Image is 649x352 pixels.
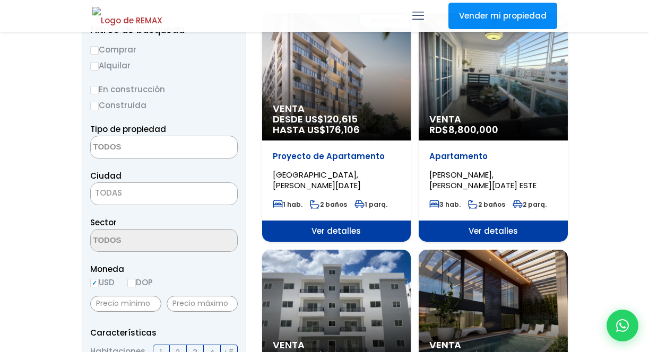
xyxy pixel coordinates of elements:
span: DESDE US$ [273,114,401,135]
input: Comprar [90,46,99,55]
span: Ver detalles [262,221,411,242]
label: En construcción [90,83,238,96]
span: Ciudad [90,170,122,181]
textarea: Search [91,230,194,252]
input: En construcción [90,86,99,94]
span: 1 parq. [354,200,387,209]
span: 3 hab. [429,200,461,209]
p: Características [90,326,238,339]
input: USD [90,279,99,287]
img: Logo de REMAX [92,7,162,25]
h2: Filtros de búsqueda [90,24,238,35]
span: Venta [273,340,401,350]
span: Venta [429,340,557,350]
span: 176,106 [326,123,360,136]
span: Moneda [90,262,238,276]
span: RD$ [429,123,498,136]
label: USD [90,276,115,289]
span: 1 hab. [273,200,302,209]
label: Construida [90,99,238,112]
span: TODAS [91,186,237,200]
label: Comprar [90,43,238,56]
textarea: Search [91,136,194,159]
span: [GEOGRAPHIC_DATA], [PERSON_NAME][DATE] [273,169,361,191]
span: Tipo de propiedad [90,124,166,135]
input: Precio máximo [167,296,238,312]
span: 120,615 [324,112,358,126]
span: TODAS [95,187,122,198]
label: Alquilar [90,59,238,72]
input: DOP [127,279,136,287]
span: Sector [90,217,117,228]
p: Apartamento [429,151,557,162]
input: Construida [90,102,99,110]
span: 8,800,000 [448,123,498,136]
a: Vender mi propiedad [448,3,557,29]
input: Alquilar [90,62,99,71]
span: HASTA US$ [273,125,401,135]
a: Venta RD$8,800,000 Apartamento [PERSON_NAME], [PERSON_NAME][DATE] ESTE 3 hab. 2 baños 2 parq. Ver... [419,13,568,242]
a: mobile menu [409,7,427,25]
a: Exclusiva Venta DESDE US$120,615 HASTA US$176,106 Proyecto de Apartamento [GEOGRAPHIC_DATA], [PER... [262,13,411,242]
p: Proyecto de Apartamento [273,151,401,162]
span: 2 baños [468,200,505,209]
span: Venta [273,103,401,114]
label: DOP [127,276,153,289]
span: [PERSON_NAME], [PERSON_NAME][DATE] ESTE [429,169,536,191]
span: TODAS [90,182,238,205]
span: Venta [429,114,557,125]
span: 2 parq. [513,200,547,209]
span: Ver detalles [419,221,568,242]
span: 2 baños [310,200,347,209]
input: Precio mínimo [90,296,161,312]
